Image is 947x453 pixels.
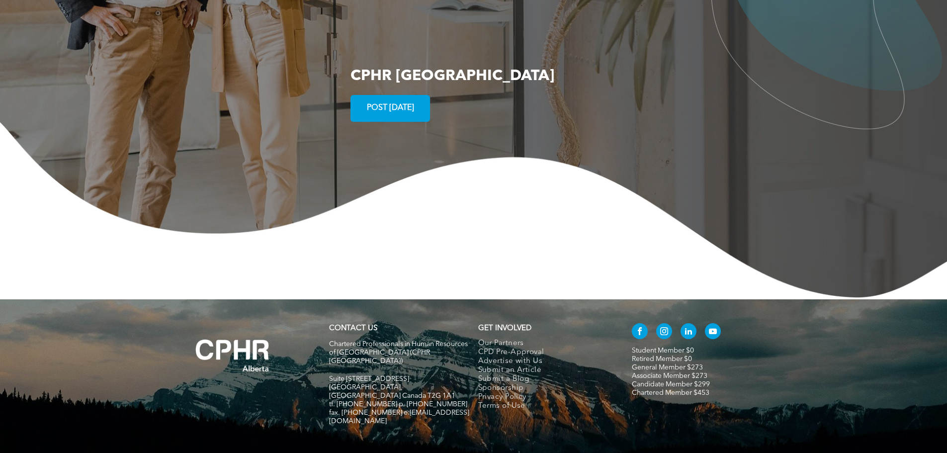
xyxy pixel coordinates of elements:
[478,375,611,384] a: Submit a Blog
[478,348,611,357] a: CPD Pre-Approval
[656,323,672,342] a: instagram
[363,98,418,118] span: POST [DATE]
[329,384,455,399] span: [GEOGRAPHIC_DATA], [GEOGRAPHIC_DATA] Canada T2G 1A1
[478,402,611,411] a: Terms of Use
[329,409,469,425] span: fax. [PHONE_NUMBER] e:[EMAIL_ADDRESS][DOMAIN_NAME]
[329,401,467,408] span: tf. [PHONE_NUMBER] p. [PHONE_NUMBER]
[329,325,377,332] a: CONTACT US
[478,366,611,375] a: Submit an Article
[350,69,554,84] span: CPHR [GEOGRAPHIC_DATA]
[632,381,710,388] a: Candidate Member $299
[478,357,611,366] a: Advertise with Us
[632,389,709,396] a: Chartered Member $453
[478,384,611,393] a: Sponsorship
[175,319,290,392] img: A white background with a few lines on it
[329,375,409,382] span: Suite [STREET_ADDRESS]
[478,393,611,402] a: Privacy Policy
[478,339,611,348] a: Our Partners
[705,323,721,342] a: youtube
[632,356,692,362] a: Retired Member $0
[632,372,707,379] a: Associate Member $273
[681,323,696,342] a: linkedin
[632,364,703,371] a: General Member $273
[632,347,694,354] a: Student Member $0
[350,95,430,122] a: POST [DATE]
[329,341,468,364] span: Chartered Professionals in Human Resources of [GEOGRAPHIC_DATA] (CPHR [GEOGRAPHIC_DATA])
[478,325,531,332] span: GET INVOLVED
[632,323,648,342] a: facebook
